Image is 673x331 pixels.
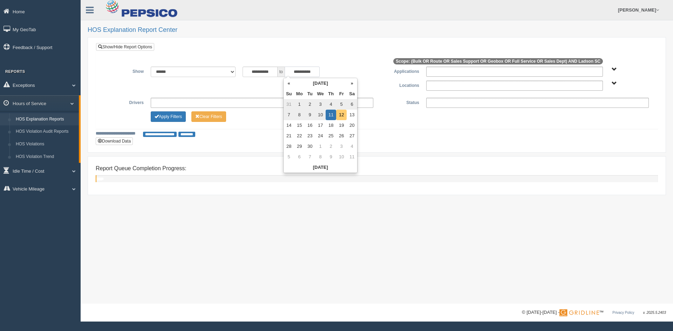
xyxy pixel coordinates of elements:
[559,309,599,316] img: Gridline
[347,78,357,89] th: »
[305,89,315,99] th: Tu
[305,131,315,141] td: 23
[326,131,336,141] td: 25
[377,98,423,106] label: Status
[643,311,666,315] span: v. 2025.5.2403
[347,99,357,110] td: 6
[336,120,347,131] td: 19
[294,141,305,152] td: 29
[13,151,79,163] a: HOS Violation Trend
[284,89,294,99] th: Su
[326,152,336,162] td: 9
[336,110,347,120] td: 12
[96,43,154,51] a: Show/Hide Report Options
[336,131,347,141] td: 26
[284,131,294,141] td: 21
[377,67,423,75] label: Applications
[294,99,305,110] td: 1
[13,113,79,126] a: HOS Explanation Reports
[284,99,294,110] td: 31
[393,58,603,64] span: Scope: (Bulk OR Route OR Sales Support OR Geobox OR Full Service OR Sales Dept) AND Ladson SC
[336,89,347,99] th: Fr
[101,98,147,106] label: Drivers
[347,141,357,152] td: 4
[284,78,294,89] th: «
[294,120,305,131] td: 15
[347,152,357,162] td: 11
[191,111,226,122] button: Change Filter Options
[284,120,294,131] td: 14
[305,99,315,110] td: 2
[294,89,305,99] th: Mo
[336,152,347,162] td: 10
[96,165,658,172] h4: Report Queue Completion Progress:
[326,89,336,99] th: Th
[522,309,666,316] div: © [DATE]-[DATE] - ™
[101,67,147,75] label: Show
[305,152,315,162] td: 7
[88,27,666,34] h2: HOS Explanation Report Center
[347,131,357,141] td: 27
[294,152,305,162] td: 6
[612,311,634,315] a: Privacy Policy
[326,99,336,110] td: 4
[326,110,336,120] td: 11
[96,137,133,145] button: Download Data
[294,131,305,141] td: 22
[347,89,357,99] th: Sa
[294,110,305,120] td: 8
[13,125,79,138] a: HOS Violation Audit Reports
[284,110,294,120] td: 7
[326,120,336,131] td: 18
[315,110,326,120] td: 10
[315,141,326,152] td: 1
[13,138,79,151] a: HOS Violations
[315,152,326,162] td: 8
[278,67,285,77] span: to
[294,78,347,89] th: [DATE]
[326,141,336,152] td: 2
[336,99,347,110] td: 5
[315,99,326,110] td: 3
[305,141,315,152] td: 30
[284,162,357,173] th: [DATE]
[315,89,326,99] th: We
[305,120,315,131] td: 16
[151,111,186,122] button: Change Filter Options
[347,120,357,131] td: 20
[315,120,326,131] td: 17
[315,131,326,141] td: 24
[305,110,315,120] td: 9
[336,141,347,152] td: 3
[377,81,423,89] label: Locations
[284,141,294,152] td: 28
[284,152,294,162] td: 5
[347,110,357,120] td: 13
